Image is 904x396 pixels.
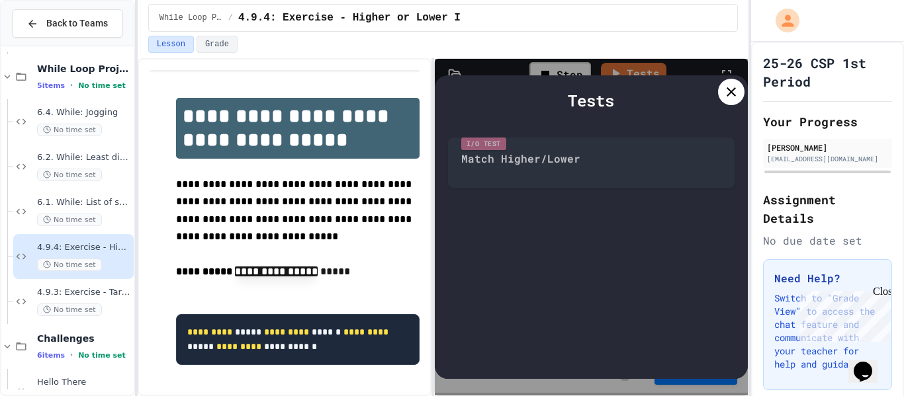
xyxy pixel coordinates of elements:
[37,107,131,118] span: 6.4. While: Jogging
[37,152,131,163] span: 6.2. While: Least divisor
[37,333,131,344] span: Challenges
[763,190,892,227] h2: Assignment Details
[763,233,892,249] div: No due date set
[37,242,131,253] span: 4.9.4: Exercise - Higher or Lower I
[37,258,102,271] span: No time set
[12,9,123,38] button: Back to Teams
[228,13,233,23] span: /
[159,13,223,23] span: While Loop Projects
[762,5,803,36] div: My Account
[78,81,126,90] span: No time set
[767,141,888,153] div: [PERSON_NAME]
[37,81,65,90] span: 5 items
[37,351,65,360] span: 6 items
[78,351,126,360] span: No time set
[46,17,108,30] span: Back to Teams
[763,112,892,131] h2: Your Progress
[37,124,102,136] span: No time set
[148,36,194,53] button: Lesson
[70,350,73,360] span: •
[5,5,91,84] div: Chat with us now!Close
[37,214,102,226] span: No time set
[37,197,131,208] span: 6.1. While: List of squares
[238,10,461,26] span: 4.9.4: Exercise - Higher or Lower I
[794,286,891,342] iframe: chat widget
[448,89,735,112] div: Tests
[37,303,102,316] span: No time set
[37,169,102,181] span: No time set
[767,154,888,164] div: [EMAIL_ADDRESS][DOMAIN_NAME]
[848,343,891,383] iframe: chat widget
[774,270,881,286] h3: Need Help?
[37,63,131,75] span: While Loop Projects
[37,287,131,298] span: 4.9.3: Exercise - Target Sum
[763,54,892,91] h1: 25-26 CSP 1st Period
[70,80,73,91] span: •
[774,292,881,371] p: Switch to "Grade View" to access the chat feature and communicate with your teacher for help and ...
[37,377,131,388] span: Hello There
[197,36,238,53] button: Grade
